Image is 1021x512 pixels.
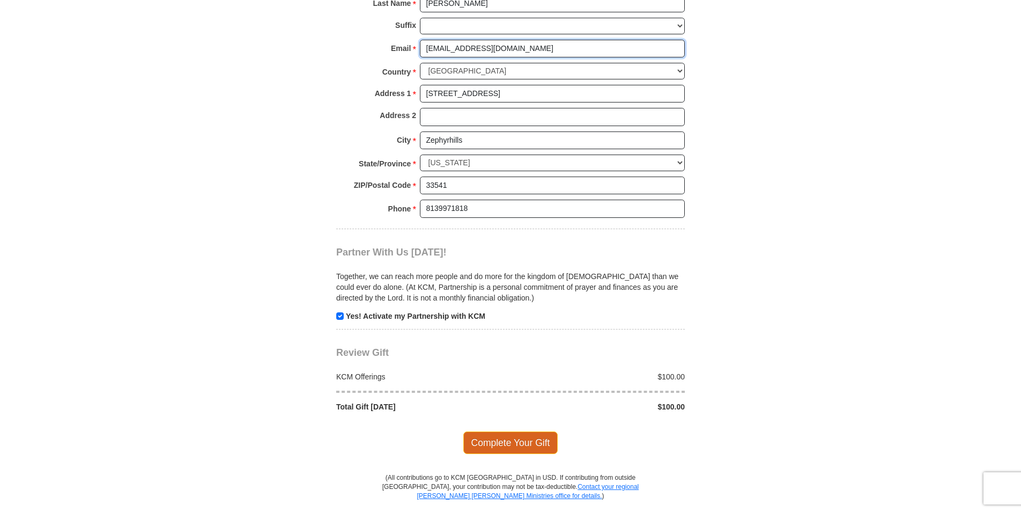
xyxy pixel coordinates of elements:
div: $100.00 [510,371,691,382]
span: Review Gift [336,347,389,358]
strong: ZIP/Postal Code [354,178,411,193]
div: KCM Offerings [331,371,511,382]
div: $100.00 [510,401,691,412]
span: Complete Your Gift [463,431,558,454]
strong: City [397,133,411,148]
div: Total Gift [DATE] [331,401,511,412]
strong: Address 2 [380,108,416,123]
strong: Suffix [395,18,416,33]
strong: State/Province [359,156,411,171]
p: Together, we can reach more people and do more for the kingdom of [DEMOGRAPHIC_DATA] than we coul... [336,271,685,303]
strong: Yes! Activate my Partnership with KCM [346,312,485,320]
strong: Address 1 [375,86,411,101]
span: Partner With Us [DATE]! [336,247,447,258]
strong: Email [391,41,411,56]
strong: Phone [388,201,411,216]
strong: Country [382,64,411,79]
